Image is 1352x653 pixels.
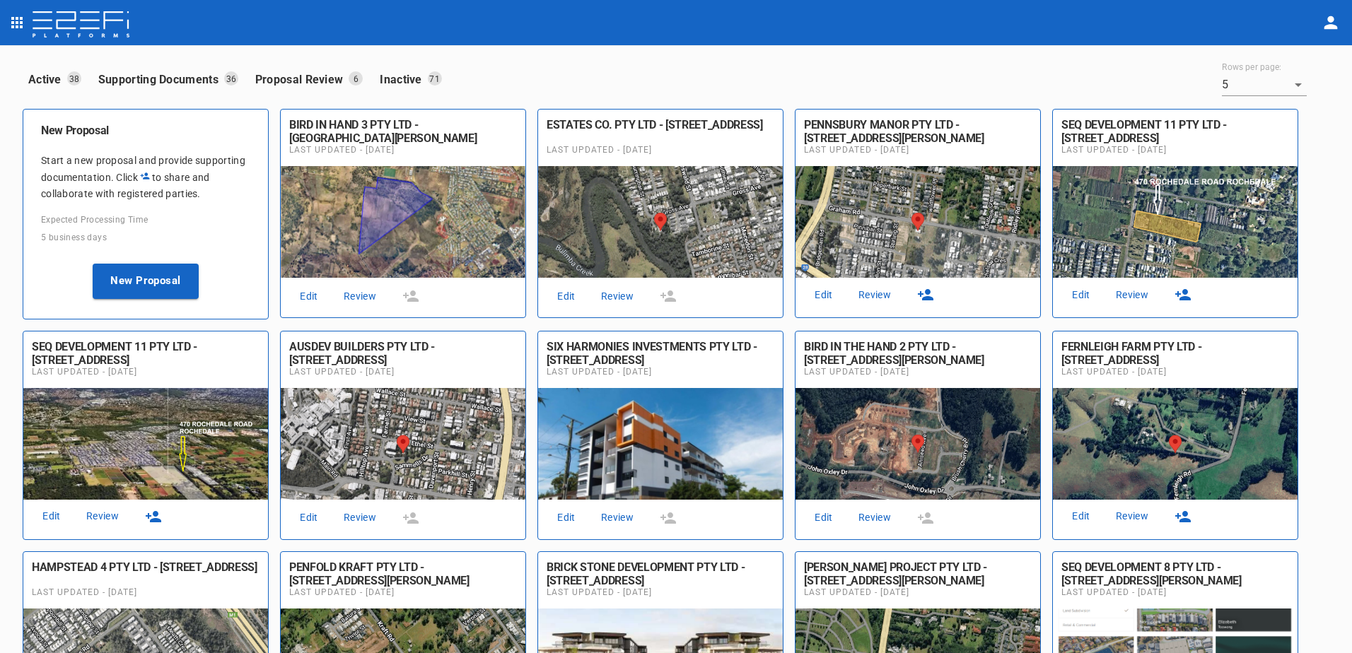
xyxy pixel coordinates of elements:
[32,340,260,367] div: SEQ DEVELOPMENT 11 PTY LTD - [STREET_ADDRESS]
[41,124,250,137] h6: New Proposal
[281,166,525,278] img: Proposal Image
[595,508,640,527] a: Review
[547,587,774,597] span: Last Updated - [DATE]
[67,71,81,86] p: 38
[32,340,260,367] h6: SEQ DEVELOPMENT 11 PTY LTD - 470 Rochedale Rd, Rochedale
[289,587,517,597] span: Last Updated - [DATE]
[29,507,74,526] a: Edit
[538,166,783,278] img: Proposal Image
[547,367,774,377] span: Last Updated - [DATE]
[1059,286,1104,305] a: Edit
[547,560,774,587] div: BRICK STONE DEVELOPMENT PTY LTD - [STREET_ADDRESS]
[98,71,224,88] p: Supporting Documents
[1061,560,1289,587] h6: SEQ DEVELOPMENT 8 PTY LTD - 103 Elizabeth St, Toowong
[801,286,846,305] a: Edit
[1061,340,1289,367] div: FERNLEIGH FARM PTY LTD - [STREET_ADDRESS]
[286,508,332,527] a: Edit
[428,71,442,86] p: 71
[1059,507,1104,526] a: Edit
[804,145,1032,155] span: Last Updated - [DATE]
[1222,73,1307,96] div: 5
[28,71,67,88] p: Active
[289,560,517,587] h6: PENFOLD KRAFT PTY LTD - 85 Kraft Rd, Pallara
[1061,587,1289,597] span: Last Updated - [DATE]
[380,71,427,88] p: Inactive
[796,388,1040,500] img: Proposal Image
[1061,340,1289,367] h6: FERNLEIGH FARM PTY LTD - 663 Fernleigh Rd, Brooklet
[23,388,268,500] img: Proposal Image
[544,287,589,306] a: Edit
[41,153,250,202] p: Start a new proposal and provide supporting documentation. Click to share and collaborate with re...
[289,145,517,155] span: Last Updated - [DATE]
[547,118,774,145] h6: ESTATES CO. PTY LTD - 112 Gross Ave, Hemmant
[1061,560,1289,587] div: SEQ DEVELOPMENT 8 PTY LTD - [STREET_ADDRESS][PERSON_NAME]
[804,587,1032,597] span: Last Updated - [DATE]
[804,340,1032,367] h6: BIRD IN THE HAND 2 PTY LTD - 344 John Oxley Dr, Thrumster
[804,560,1032,587] h6: BRIDGEMAN PROJECT PTY LTD - 11 Desertrose Cres, Bridgeman Downs
[538,388,783,500] img: Proposal Image
[349,71,363,86] p: 6
[852,286,897,305] a: Review
[289,560,517,587] div: PENFOLD KRAFT PTY LTD - [STREET_ADDRESS][PERSON_NAME]
[1061,367,1289,377] span: Last Updated - [DATE]
[286,287,332,306] a: Edit
[804,367,1032,377] span: Last Updated - [DATE]
[544,508,589,527] a: Edit
[547,340,774,367] h6: SIX HARMONIES INVESTMENTS PTY LTD - 3 Grout Street, MacGregor
[595,287,640,306] a: Review
[1061,118,1289,145] div: SEQ DEVELOPMENT 11 PTY LTD - [STREET_ADDRESS]
[32,367,260,377] span: Last Updated - [DATE]
[289,118,517,145] h6: BIRD IN HAND 3 PTY LTD - Cnr Browne Rd & Highfields Rd, Highfields
[804,118,1032,158] div: PENNSBURY MANOR PTY LTD - [STREET_ADDRESS][PERSON_NAME][PERSON_NAME][PERSON_NAME]
[804,340,1032,367] div: BIRD IN THE HAND 2 PTY LTD - [STREET_ADDRESS][PERSON_NAME]
[804,560,1032,601] div: [PERSON_NAME] PROJECT PTY LTD - [STREET_ADDRESS][PERSON_NAME][PERSON_NAME]
[80,507,125,526] a: Review
[41,215,148,242] span: Expected Processing Time 5 business days
[1109,286,1155,305] a: Review
[289,367,517,377] span: Last Updated - [DATE]
[281,388,525,500] img: Proposal Image
[547,560,774,587] h6: BRICK STONE DEVELOPMENT PTY LTD - 580 Nerang Broadbeach Rd, Carrara
[796,166,1040,278] img: Proposal Image
[93,264,199,299] button: New Proposal
[337,287,383,306] a: Review
[852,508,897,527] a: Review
[547,340,774,367] div: SIX HARMONIES INVESTMENTS PTY LTD - [STREET_ADDRESS]
[1109,507,1155,526] a: Review
[32,560,260,574] div: HAMPSTEAD 4 PTY LTD - [STREET_ADDRESS]
[32,587,260,597] span: Last Updated - [DATE]
[32,560,260,587] h6: HAMPSTEAD 4 PTY LTD - 15 Aramis Pl, Nudgee
[547,145,774,155] span: Last Updated - [DATE]
[224,71,238,86] p: 36
[547,118,774,131] div: ESTATES CO. PTY LTD - [STREET_ADDRESS]
[801,508,846,527] a: Edit
[289,340,517,367] div: AUSDEV BUILDERS PTY LTD - [STREET_ADDRESS]
[1222,61,1281,73] label: Rows per page:
[1061,118,1289,145] h6: SEQ DEVELOPMENT 11 PTY LTD - 470 Rochedale Rd, Rochedale
[804,118,1032,145] h6: PENNSBURY MANOR PTY LTD - 206 Graham Rd, Bridgeman Downs
[1053,166,1298,278] img: Proposal Image
[289,340,517,367] h6: AUSDEV BUILDERS PTY LTD - 23 Sammells Dr, Chermside
[1053,388,1298,500] img: Proposal Image
[255,71,349,88] p: Proposal Review
[289,118,517,145] div: BIRD IN HAND 3 PTY LTD - [GEOGRAPHIC_DATA][PERSON_NAME]
[1061,145,1289,155] span: Last Updated - [DATE]
[337,508,383,527] a: Review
